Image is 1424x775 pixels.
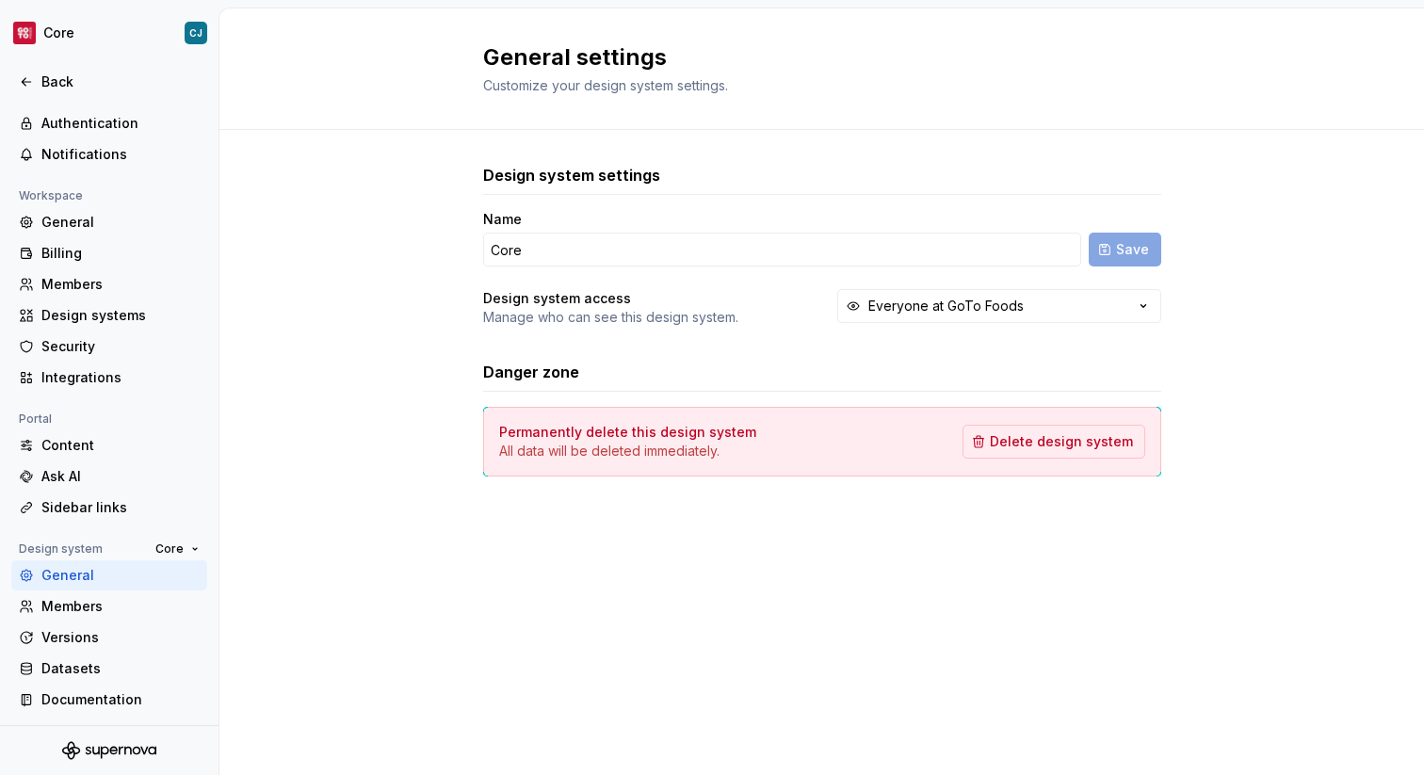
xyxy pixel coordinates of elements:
[4,12,215,54] button: CoreCJ
[11,622,207,653] a: Versions
[11,560,207,590] a: General
[41,436,200,455] div: Content
[13,22,36,44] img: f4f33d50-0937-4074-a32a-c7cda971eed1.png
[483,308,738,327] p: Manage who can see this design system.
[41,213,200,232] div: General
[11,207,207,237] a: General
[11,108,207,138] a: Authentication
[11,685,207,715] a: Documentation
[11,139,207,170] a: Notifications
[41,628,200,647] div: Versions
[41,114,200,133] div: Authentication
[499,442,756,460] p: All data will be deleted immediately.
[11,269,207,299] a: Members
[41,73,200,91] div: Back
[963,425,1145,459] button: Delete design system
[41,690,200,709] div: Documentation
[41,275,200,294] div: Members
[41,498,200,517] div: Sidebar links
[41,244,200,263] div: Billing
[41,597,200,616] div: Members
[483,210,522,229] label: Name
[41,306,200,325] div: Design systems
[155,541,184,557] span: Core
[499,423,756,442] h4: Permanently delete this design system
[483,289,631,308] h4: Design system access
[41,368,200,387] div: Integrations
[41,566,200,585] div: General
[43,24,74,42] div: Core
[41,659,200,678] div: Datasets
[11,331,207,362] a: Security
[11,461,207,492] a: Ask AI
[11,538,110,560] div: Design system
[41,467,200,486] div: Ask AI
[11,591,207,622] a: Members
[11,654,207,684] a: Datasets
[11,300,207,331] a: Design systems
[483,77,728,93] span: Customize your design system settings.
[483,164,660,186] h3: Design system settings
[41,337,200,356] div: Security
[189,25,202,40] div: CJ
[11,185,90,207] div: Workspace
[62,741,156,760] svg: Supernova Logo
[11,67,207,97] a: Back
[837,289,1161,323] button: Everyone at GoTo Foods
[41,145,200,164] div: Notifications
[990,432,1133,451] span: Delete design system
[868,297,1024,315] div: Everyone at GoTo Foods
[11,492,207,523] a: Sidebar links
[11,238,207,268] a: Billing
[11,430,207,460] a: Content
[483,361,579,383] h3: Danger zone
[11,363,207,393] a: Integrations
[483,42,1139,73] h2: General settings
[11,408,59,430] div: Portal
